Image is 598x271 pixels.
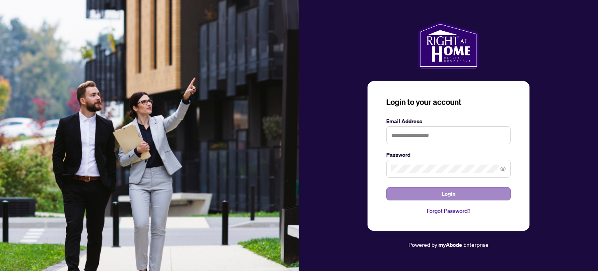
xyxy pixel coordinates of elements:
a: myAbode [438,241,462,249]
label: Password [386,151,511,159]
span: eye-invisible [500,166,506,172]
span: Enterprise [463,241,489,248]
span: Login [441,188,456,200]
button: Login [386,187,511,200]
h3: Login to your account [386,97,511,108]
span: Powered by [408,241,437,248]
img: ma-logo [418,22,478,69]
a: Forgot Password? [386,207,511,215]
label: Email Address [386,117,511,126]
